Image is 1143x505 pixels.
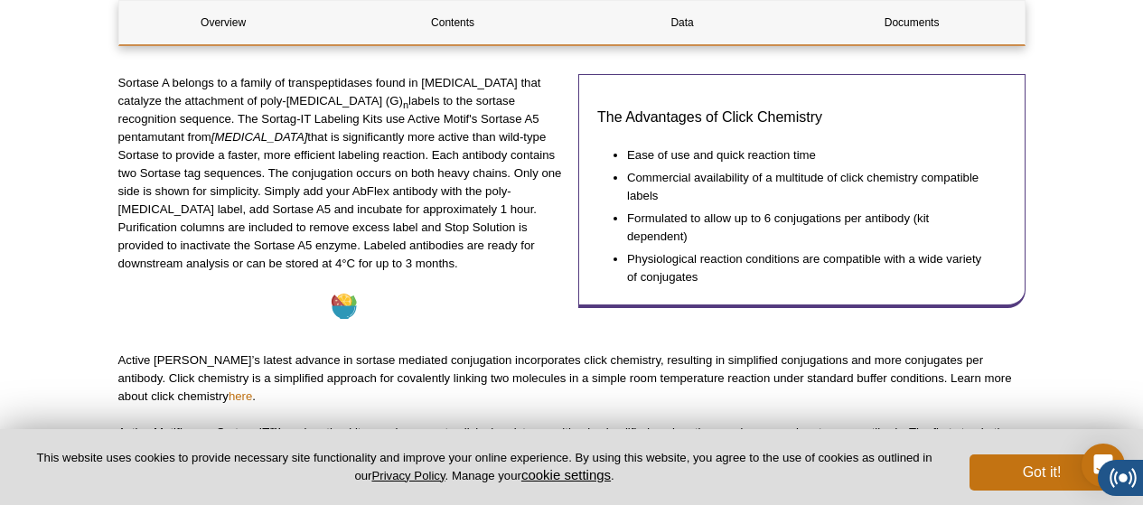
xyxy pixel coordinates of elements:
[403,99,408,110] sub: n
[627,142,988,164] li: Ease of use and quick reaction time
[29,450,940,484] p: This website uses cookies to provide necessary site functionality and improve your online experie...
[578,1,787,44] a: Data
[349,1,557,44] a: Contents
[118,351,1026,406] p: Active [PERSON_NAME]’s latest advance in sortase mediated conjugation incorporates click chemistr...
[118,424,1026,496] p: Active Motif’s new Sortag- IT™ conjugation kits now incorporate click chemistry resulting in simp...
[1082,444,1125,487] div: Open Intercom Messenger
[970,454,1114,491] button: Got it!
[808,1,1017,44] a: Documents
[229,389,252,403] a: here
[211,130,308,144] em: [MEDICAL_DATA]
[118,74,566,273] p: Sortase A belongs to a family of transpeptidases found in [MEDICAL_DATA] that catalyze the attach...
[521,467,611,482] button: cookie settings
[627,205,988,246] li: Formulated to allow up to 6 conjugations per antibody (kit dependent)
[119,1,328,44] a: Overview
[627,246,988,286] li: Physiological reaction conditions are compatible with a wide variety of conjugates
[627,164,988,205] li: Commercial availability of a multitude of click chemistry compatible labels
[597,107,1007,128] h3: The Advantages of Click Chemistry
[371,469,445,482] a: Privacy Policy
